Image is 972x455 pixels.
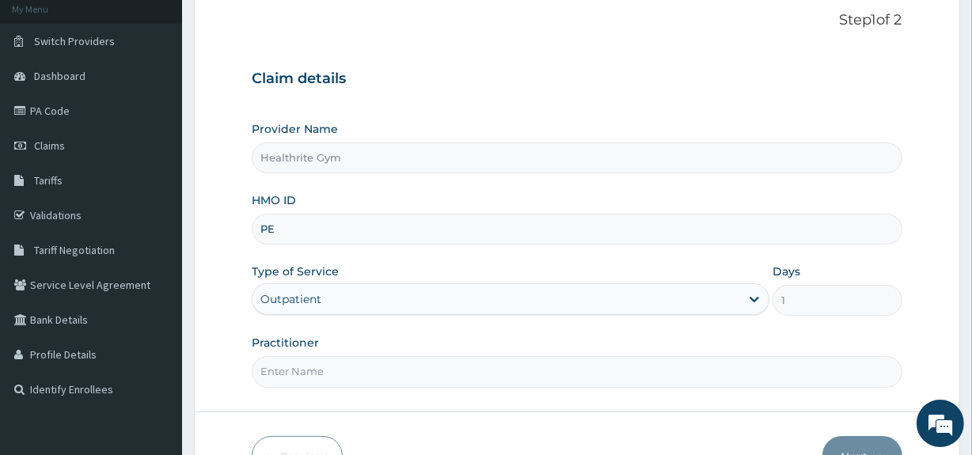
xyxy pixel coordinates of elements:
span: Switch Providers [34,34,115,48]
span: Claims [34,138,65,153]
img: d_794563401_company_1708531726252_794563401 [29,79,64,119]
div: Minimize live chat window [260,8,298,46]
span: Tariff Negotiation [34,243,115,257]
h3: Claim details [252,70,902,88]
span: We're online! [92,131,218,290]
p: Step 1 of 2 [252,12,902,29]
input: Enter HMO ID [252,214,902,245]
div: Chat with us now [82,89,266,109]
span: Tariffs [34,173,63,188]
label: HMO ID [252,192,296,208]
span: Dashboard [34,69,85,83]
label: Provider Name [252,121,338,137]
label: Practitioner [252,335,319,351]
label: Type of Service [252,264,339,279]
textarea: Type your message and hit 'Enter' [8,294,302,350]
input: Enter Name [252,356,902,387]
label: Days [773,264,800,279]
